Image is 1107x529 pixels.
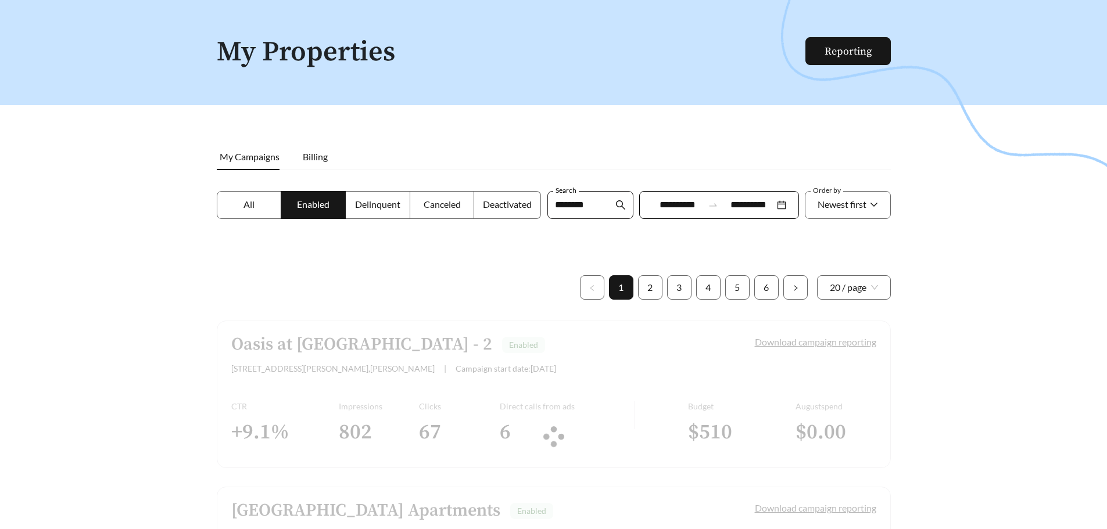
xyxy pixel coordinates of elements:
button: left [580,275,604,300]
span: All [243,199,255,210]
li: 1 [609,275,633,300]
a: 1 [610,276,633,299]
a: Reporting [825,45,872,58]
span: right [792,285,799,292]
span: My Campaigns [220,151,280,162]
a: 5 [726,276,749,299]
span: swap-right [708,200,718,210]
span: Deactivated [483,199,532,210]
a: 3 [668,276,691,299]
span: to [708,200,718,210]
h1: My Properties [217,37,807,68]
button: right [783,275,808,300]
div: Page Size [817,275,891,300]
li: 4 [696,275,721,300]
a: 6 [755,276,778,299]
li: 6 [754,275,779,300]
a: 2 [639,276,662,299]
li: Next Page [783,275,808,300]
span: left [589,285,596,292]
li: 5 [725,275,750,300]
span: Delinquent [355,199,400,210]
span: Billing [303,151,328,162]
span: Canceled [424,199,461,210]
a: 4 [697,276,720,299]
li: 3 [667,275,692,300]
button: Reporting [805,37,891,65]
span: Newest first [818,199,866,210]
span: 20 / page [830,276,878,299]
span: search [615,200,626,210]
li: 2 [638,275,662,300]
span: Enabled [297,199,329,210]
li: Previous Page [580,275,604,300]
